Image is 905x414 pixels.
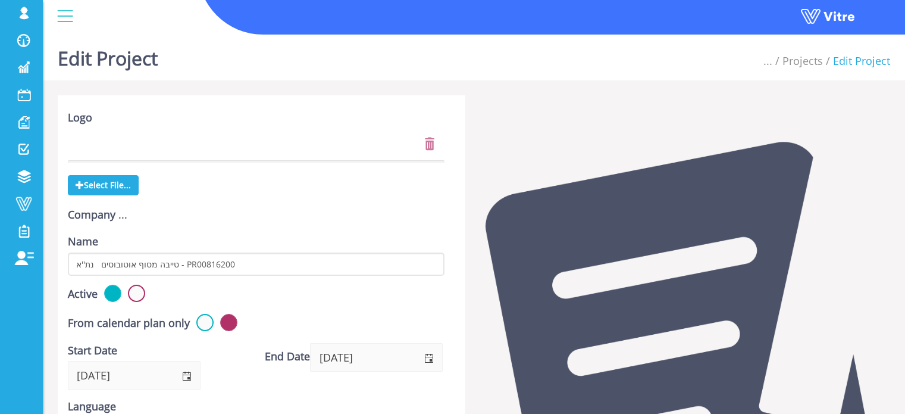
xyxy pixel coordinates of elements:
[68,207,115,223] label: Company
[68,287,98,302] label: Active
[68,110,92,126] label: Logo
[68,316,190,331] label: From calendar plan only
[68,175,139,195] span: Select File...
[265,349,310,365] label: End Date
[173,362,200,390] span: select
[782,54,823,68] a: Projects
[68,234,98,250] label: Name
[823,54,890,69] li: Edit Project
[68,343,117,359] label: Start Date
[415,344,442,372] span: select
[763,54,772,68] span: ...
[118,207,127,222] span: ...
[58,30,158,80] h1: Edit Project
